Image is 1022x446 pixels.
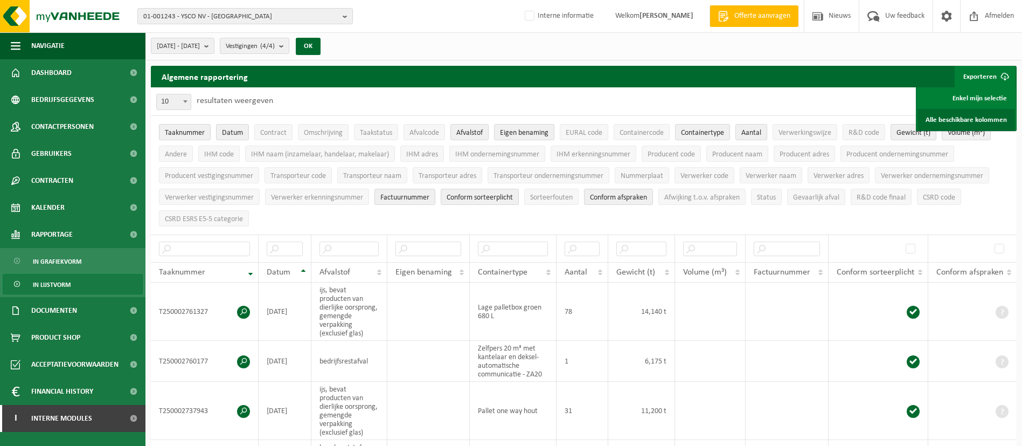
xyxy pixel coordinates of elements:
[245,146,395,162] button: IHM naam (inzamelaar, handelaar, makelaar)IHM naam (inzamelaar, handelaar, makelaar): Activate to...
[681,129,724,137] span: Containertype
[683,268,727,277] span: Volume (m³)
[400,146,444,162] button: IHM adresIHM adres: Activate to sort
[849,129,879,137] span: R&D code
[337,167,407,183] button: Transporteur naamTransporteur naam: Activate to sort
[560,124,608,140] button: EURAL codeEURAL code: Activate to sort
[846,150,948,159] span: Producent ondernemingsnummer
[157,38,200,54] span: [DATE] - [DATE]
[343,172,401,180] span: Transporteur naam
[270,172,326,180] span: Transporteur code
[664,194,740,202] span: Afwijking t.o.v. afspraken
[557,341,608,382] td: 1
[621,172,663,180] span: Nummerplaat
[360,129,392,137] span: Taakstatus
[478,268,527,277] span: Containertype
[159,210,249,227] button: CSRD ESRS E5-5 categorieCSRD ESRS E5-5 categorie: Activate to sort
[165,172,253,180] span: Producent vestigingsnummer
[311,382,387,440] td: ijs, bevat producten van dierlijke oorsprong, gemengde verpakking (exclusief glas)
[614,124,670,140] button: ContainercodeContainercode: Activate to sort
[157,94,191,109] span: 10
[787,189,845,205] button: Gevaarlijk afval : Activate to sort
[675,124,730,140] button: ContainertypeContainertype: Activate to sort
[470,382,557,440] td: Pallet one way hout
[584,189,653,205] button: Conform afspraken : Activate to sort
[757,194,776,202] span: Status
[198,146,240,162] button: IHM codeIHM code: Activate to sort
[808,167,870,183] button: Verwerker adresVerwerker adres: Activate to sort
[616,268,655,277] span: Gewicht (t)
[319,268,350,277] span: Afvalstof
[265,189,369,205] button: Verwerker erkenningsnummerVerwerker erkenningsnummer: Activate to sort
[557,150,630,159] span: IHM erkenningsnummer
[3,274,143,294] a: In lijstvorm
[33,251,81,272] span: In grafiekvorm
[620,129,664,137] span: Containercode
[31,59,72,86] span: Dashboard
[447,194,513,202] span: Conform sorteerplicht
[524,189,579,205] button: SorteerfoutenSorteerfouten: Activate to sort
[31,86,94,113] span: Bedrijfsgegevens
[165,215,243,223] span: CSRD ESRS E5-5 categorie
[680,172,728,180] span: Verwerker code
[530,194,573,202] span: Sorteerfouten
[409,129,439,137] span: Afvalcode
[31,32,65,59] span: Navigatie
[851,189,912,205] button: R&D code finaalR&amp;D code finaal: Activate to sort
[441,189,519,205] button: Conform sorteerplicht : Activate to sort
[942,124,991,140] button: Volume (m³)Volume (m³): Activate to sort
[265,167,332,183] button: Transporteur codeTransporteur code: Activate to sort
[374,189,435,205] button: FactuurnummerFactuurnummer: Activate to sort
[165,129,205,137] span: Taaknummer
[712,150,762,159] span: Producent naam
[793,194,839,202] span: Gevaarlijk afval
[608,283,675,341] td: 14,140 t
[311,283,387,341] td: ijs, bevat producten van dierlijke oorsprong, gemengde verpakking (exclusief glas)
[675,167,734,183] button: Verwerker codeVerwerker code: Activate to sort
[31,221,73,248] span: Rapportage
[31,324,80,351] span: Product Shop
[875,167,989,183] button: Verwerker ondernemingsnummerVerwerker ondernemingsnummer: Activate to sort
[151,341,259,382] td: T250002760177
[222,129,243,137] span: Datum
[267,268,290,277] span: Datum
[565,268,587,277] span: Aantal
[658,189,746,205] button: Afwijking t.o.v. afsprakenAfwijking t.o.v. afspraken: Activate to sort
[413,167,482,183] button: Transporteur adresTransporteur adres: Activate to sort
[197,97,273,105] label: resultaten weergeven
[226,38,275,54] span: Vestigingen
[936,268,1003,277] span: Conform afspraken
[557,382,608,440] td: 31
[488,167,609,183] button: Transporteur ondernemingsnummerTransporteur ondernemingsnummer : Activate to sort
[31,405,92,432] span: Interne modules
[857,194,906,202] span: R&D code finaal
[159,189,260,205] button: Verwerker vestigingsnummerVerwerker vestigingsnummer: Activate to sort
[259,283,311,341] td: [DATE]
[732,11,793,22] span: Offerte aanvragen
[948,129,985,137] span: Volume (m³)
[814,172,864,180] span: Verwerker adres
[159,268,205,277] span: Taaknummer
[923,194,955,202] span: CSRD code
[311,341,387,382] td: bedrijfsrestafval
[450,124,489,140] button: AfvalstofAfvalstof: Activate to sort
[639,12,693,20] strong: [PERSON_NAME]
[31,378,93,405] span: Financial History
[642,146,701,162] button: Producent codeProducent code: Activate to sort
[746,172,796,180] span: Verwerker naam
[740,167,802,183] button: Verwerker naamVerwerker naam: Activate to sort
[260,43,275,50] count: (4/4)
[159,167,259,183] button: Producent vestigingsnummerProducent vestigingsnummer: Activate to sort
[31,351,119,378] span: Acceptatievoorwaarden
[380,194,429,202] span: Factuurnummer
[710,5,798,27] a: Offerte aanvragen
[494,124,554,140] button: Eigen benamingEigen benaming: Activate to sort
[955,66,1016,87] button: Exporteren
[523,8,594,24] label: Interne informatie
[706,146,768,162] button: Producent naamProducent naam: Activate to sort
[557,283,608,341] td: 78
[470,341,557,382] td: Zelfpers 20 m³ met kantelaar en deksel-automatische communicatie - ZA20
[156,94,191,110] span: 10
[837,268,914,277] span: Conform sorteerplicht
[3,251,143,271] a: In grafiekvorm
[143,9,338,25] span: 01-001243 - YSCO NV - [GEOGRAPHIC_DATA]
